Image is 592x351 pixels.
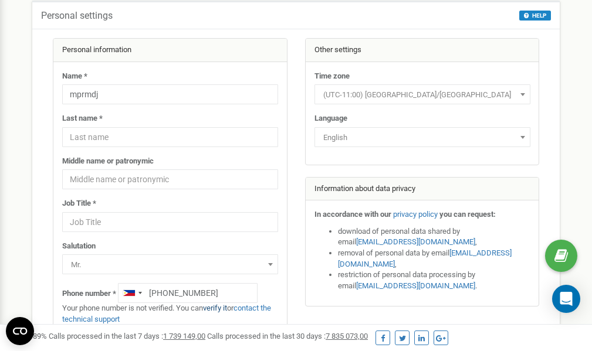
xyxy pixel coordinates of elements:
[62,198,96,209] label: Job Title *
[62,212,278,232] input: Job Title
[62,156,154,167] label: Middle name or patronymic
[326,332,368,340] u: 7 835 073,00
[163,332,205,340] u: 1 739 149,00
[356,281,475,290] a: [EMAIL_ADDRESS][DOMAIN_NAME]
[62,71,87,82] label: Name *
[552,285,580,313] div: Open Intercom Messenger
[338,248,530,270] li: removal of personal data by email ,
[118,283,258,303] input: +1-800-555-55-55
[62,241,96,252] label: Salutation
[314,127,530,147] span: English
[314,113,347,124] label: Language
[62,303,278,325] p: Your phone number is not verified. You can or
[306,39,539,62] div: Other settings
[519,11,551,21] button: HELP
[6,317,34,345] button: Open CMP widget
[356,237,475,246] a: [EMAIL_ADDRESS][DOMAIN_NAME]
[62,127,278,147] input: Last name
[53,39,287,62] div: Personal information
[207,332,368,340] span: Calls processed in the last 30 days :
[66,257,274,273] span: Mr.
[319,87,526,103] span: (UTC-11:00) Pacific/Midway
[62,84,278,104] input: Name
[306,178,539,201] div: Information about data privacy
[62,288,116,299] label: Phone number *
[62,304,271,323] a: contact the technical support
[319,130,526,146] span: English
[338,226,530,248] li: download of personal data shared by email ,
[314,71,350,82] label: Time zone
[203,304,227,312] a: verify it
[62,254,278,274] span: Mr.
[49,332,205,340] span: Calls processed in the last 7 days :
[338,270,530,291] li: restriction of personal data processing by email .
[393,210,438,219] a: privacy policy
[62,169,278,189] input: Middle name or patronymic
[314,84,530,104] span: (UTC-11:00) Pacific/Midway
[41,11,113,21] h5: Personal settings
[439,210,496,219] strong: you can request:
[119,284,146,302] div: Telephone country code
[62,113,103,124] label: Last name *
[338,248,512,268] a: [EMAIL_ADDRESS][DOMAIN_NAME]
[314,210,391,219] strong: In accordance with our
